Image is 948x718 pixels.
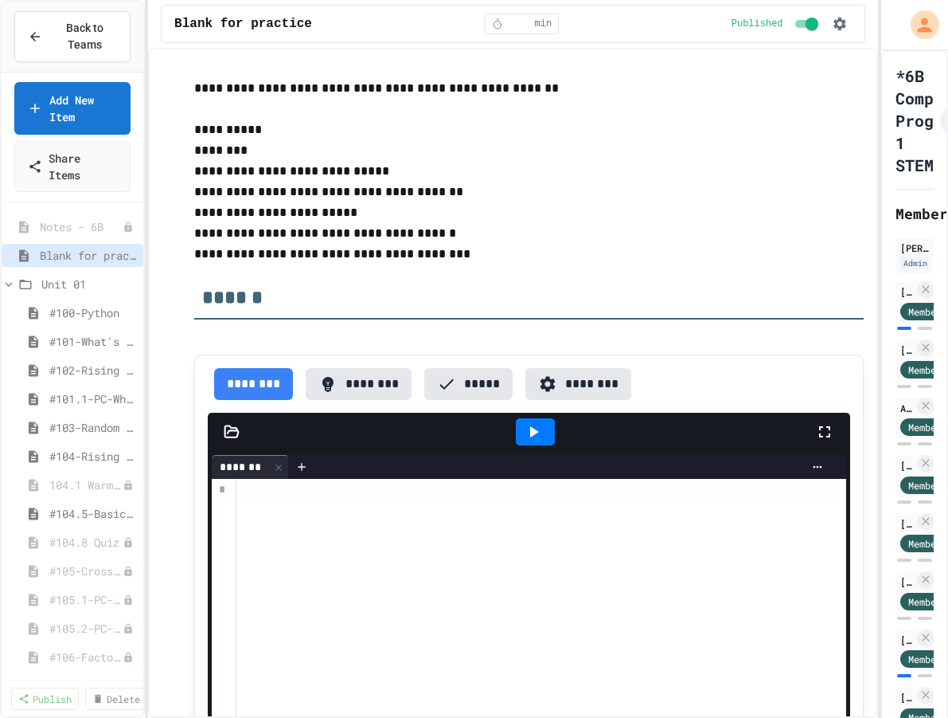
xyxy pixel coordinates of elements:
[40,247,137,264] span: Blank for practice
[908,363,942,377] span: Member
[535,18,552,30] span: min
[908,536,942,551] span: Member
[41,276,137,292] span: Unit 01
[40,218,123,235] span: Notes - 6B
[731,14,821,33] div: Content is published and visible to students
[49,477,123,493] span: 104.1 WarmUp - screen accessors
[49,563,123,579] span: #105-Cross Box
[49,448,137,465] span: #104-Rising Sun Plus
[908,420,942,434] span: Member
[123,537,134,548] div: Unpublished
[49,505,137,522] span: #104.5-Basic Graphics Review
[49,534,123,551] span: #104.8 Quiz
[11,688,79,710] a: Publish
[908,478,942,492] span: Member
[123,222,134,233] div: Unpublished
[894,6,943,43] div: My Account
[14,141,131,192] a: Share Items
[49,649,123,665] span: #106-Factors
[900,257,930,270] div: Admin
[52,20,117,53] span: Back to Teams
[14,82,131,135] a: Add New Item
[123,652,134,663] div: Unpublished
[908,652,942,666] span: Member
[123,480,134,491] div: Unpublished
[908,304,942,319] span: Member
[908,594,942,609] span: Member
[900,241,929,255] div: [PERSON_NAME]
[900,343,915,357] div: [PERSON_NAME]
[174,14,312,33] span: Blank for practice
[900,690,915,704] div: [PERSON_NAME]
[731,18,783,30] span: Published
[49,362,137,379] span: #102-Rising Sun
[123,623,134,634] div: Unpublished
[49,304,137,321] span: #100-Python
[49,620,123,637] span: #105.2-PC-Box on Box
[895,65,934,176] h1: *6B Comp Prog 1 STEM
[900,458,915,473] div: [PERSON_NAME]
[49,333,137,350] span: #101-What's This ??
[900,633,915,647] div: [PERSON_NAME]
[85,688,147,710] a: Delete
[49,591,123,608] span: #105.1-PC-Diagonal line
[49,419,137,436] span: #103-Random Box
[900,284,915,299] div: [PERSON_NAME]
[14,11,131,62] button: Back to Teams
[900,516,915,531] div: [PERSON_NAME]
[900,401,915,415] div: Arya Downs
[49,390,137,407] span: #101.1-PC-Where am I?
[900,575,915,589] div: [PERSON_NAME]
[123,566,134,577] div: Unpublished
[123,594,134,606] div: Unpublished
